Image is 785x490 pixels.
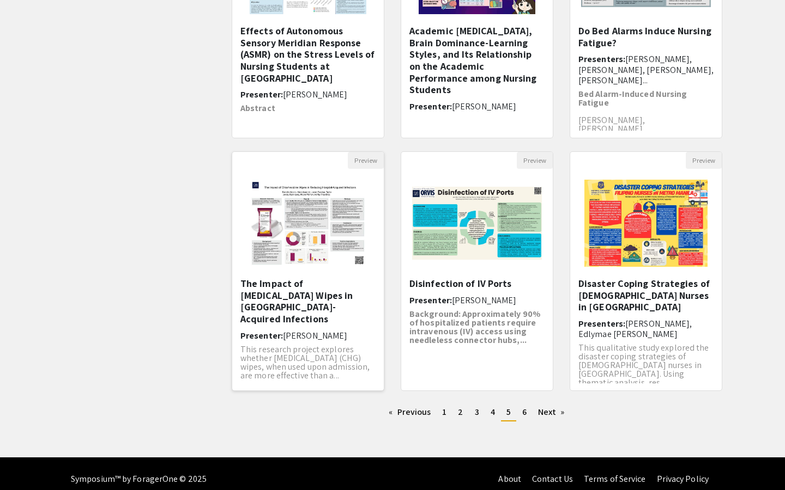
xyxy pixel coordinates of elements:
[240,345,376,380] p: This research project explores whether [MEDICAL_DATA] (CHG) wipes, when used upon admission, are ...
[578,54,714,85] h6: Presenters:
[452,295,516,306] span: [PERSON_NAME]
[578,344,714,387] p: This qualitative study explored the disaster coping strategies of [DEMOGRAPHIC_DATA] nurses in [G...
[532,473,573,485] a: Contact Us
[239,169,377,278] img: <p>The Impact of Chlorhexidine Wipes in Reducing Hospital-Acquired Infections​</p>
[578,25,714,48] h5: Do Bed Alarms Induce Nursing Fatigue?
[240,278,376,324] h5: The Impact of [MEDICAL_DATA] Wipes in [GEOGRAPHIC_DATA]-Acquired Infections​
[498,473,521,485] a: About
[578,53,714,85] span: [PERSON_NAME], [PERSON_NAME], [PERSON_NAME], [PERSON_NAME]...
[401,176,553,271] img: <p>Disinfection of IV Ports</p>
[283,330,347,341] span: [PERSON_NAME]
[578,278,714,313] h5: Disaster Coping Strategies of [DEMOGRAPHIC_DATA] Nurses in [GEOGRAPHIC_DATA]
[584,473,646,485] a: Terms of Service
[409,25,545,96] h5: Academic [MEDICAL_DATA], Brain Dominance-Learning Styles, and Its Relationship on the Academic Pe...
[657,473,709,485] a: Privacy Policy
[578,88,687,108] strong: Bed Alarm-Induced Nursing Fatigue
[686,152,722,169] button: Preview
[452,101,516,112] span: [PERSON_NAME]
[409,308,540,346] strong: Background: Approximately 90% of hospitalized patients require intravenous (IV) access using need...
[240,89,376,100] h6: Presenter:
[517,152,553,169] button: Preview
[578,318,714,339] h6: Presenters:
[578,318,692,340] span: [PERSON_NAME], Edlymae [PERSON_NAME]
[506,406,511,418] span: 5
[533,404,570,420] a: Next page
[475,406,479,418] span: 3
[409,101,545,112] h6: Presenter:
[458,406,463,418] span: 2
[401,151,553,391] div: Open Presentation <p>Disinfection of IV Ports</p>
[240,102,275,114] strong: Abstract
[8,441,46,482] iframe: Chat
[232,151,384,391] div: Open Presentation <p>The Impact of Chlorhexidine Wipes in Reducing Hospital-Acquired Infections​</p>
[383,404,436,420] a: Previous page
[442,406,446,418] span: 1
[409,278,545,290] h5: Disinfection of IV Ports
[491,406,495,418] span: 4
[240,330,376,341] h6: Presenter:
[283,89,347,100] span: [PERSON_NAME]
[348,152,384,169] button: Preview
[409,295,545,305] h6: Presenter:
[578,116,714,133] p: [PERSON_NAME], [PERSON_NAME]...
[573,169,719,278] img: <p>Disaster Coping Strategies of Filipino Nurses in Metro Manila</p>
[232,404,722,421] ul: Pagination
[240,25,376,84] h5: Effects of Autonomous Sensory Meridian Response (ASMR) on the Stress Levels of Nursing Students a...
[570,151,722,391] div: Open Presentation <p>Disaster Coping Strategies of Filipino Nurses in Metro Manila</p>
[522,406,527,418] span: 6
